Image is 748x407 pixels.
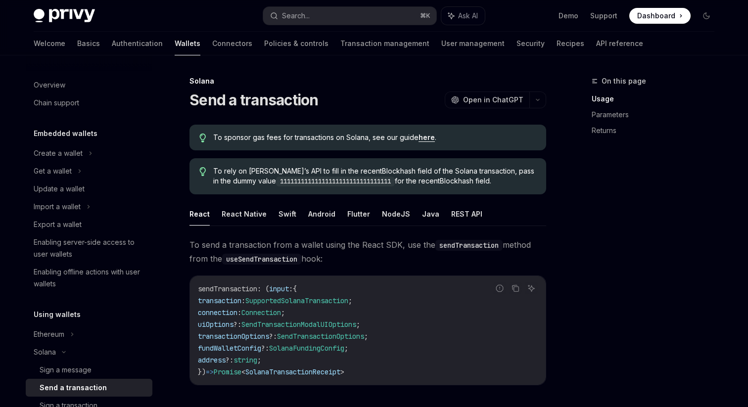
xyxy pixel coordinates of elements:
a: Dashboard [629,8,691,24]
span: SendTransactionModalUIOptions [241,320,356,329]
button: REST API [451,202,482,226]
span: ⌘ K [420,12,430,20]
div: Enabling server-side access to user wallets [34,236,146,260]
button: Java [422,202,439,226]
span: ; [348,296,352,305]
a: Wallets [175,32,200,55]
button: Search...⌘K [263,7,436,25]
span: ?: [234,320,241,329]
a: Connectors [212,32,252,55]
span: Dashboard [637,11,675,21]
span: ?: [261,344,269,353]
a: Send a transaction [26,379,152,397]
button: Swift [279,202,296,226]
span: string [234,356,257,364]
a: Security [516,32,545,55]
span: address [198,356,226,364]
button: Flutter [347,202,370,226]
span: => [206,367,214,376]
div: Import a wallet [34,201,81,213]
div: Send a transaction [40,382,107,394]
span: uiOptions [198,320,234,329]
a: Demo [559,11,578,21]
span: SendTransactionOptions [277,332,364,341]
span: To sponsor gas fees for transactions on Solana, see our guide . [213,133,536,142]
span: > [340,367,344,376]
span: transaction [198,296,241,305]
a: Recipes [557,32,584,55]
button: Ask AI [441,7,485,25]
button: Open in ChatGPT [445,91,529,108]
a: Policies & controls [264,32,328,55]
span: connection [198,308,237,317]
a: Sign a message [26,361,152,379]
svg: Tip [199,167,206,176]
a: Support [590,11,617,21]
div: Chain support [34,97,79,109]
span: ; [356,320,360,329]
span: SolanaTransactionReceipt [245,367,340,376]
span: SolanaFundingConfig [269,344,344,353]
a: here [419,133,435,142]
button: React Native [222,202,267,226]
span: To rely on [PERSON_NAME]’s API to fill in the recentBlockhash field of the Solana transaction, pa... [213,166,536,186]
a: Authentication [112,32,163,55]
span: On this page [602,75,646,87]
button: Copy the contents from the code block [509,282,522,295]
button: React [189,202,210,226]
code: 11111111111111111111111111111111 [276,177,395,186]
span: Open in ChatGPT [463,95,523,105]
div: Overview [34,79,65,91]
span: : [241,296,245,305]
span: { [293,284,297,293]
span: < [241,367,245,376]
a: Export a wallet [26,216,152,233]
svg: Tip [199,134,206,142]
h5: Embedded wallets [34,128,97,139]
span: input [269,284,289,293]
button: Android [308,202,335,226]
span: transactionOptions [198,332,269,341]
a: Enabling offline actions with user wallets [26,263,152,293]
span: fundWalletConfig [198,344,261,353]
button: NodeJS [382,202,410,226]
span: Ask AI [458,11,478,21]
a: Update a wallet [26,180,152,198]
img: dark logo [34,9,95,23]
a: Welcome [34,32,65,55]
span: ?: [226,356,234,364]
a: Usage [592,91,722,107]
div: Search... [282,10,310,22]
span: ; [281,308,285,317]
span: Promise [214,367,241,376]
a: Returns [592,123,722,138]
span: : ( [257,284,269,293]
a: Overview [26,76,152,94]
div: Create a wallet [34,147,83,159]
a: Parameters [592,107,722,123]
div: Update a wallet [34,183,85,195]
span: ?: [269,332,277,341]
a: Basics [77,32,100,55]
span: ; [364,332,368,341]
h5: Using wallets [34,309,81,320]
div: Export a wallet [34,219,82,230]
a: API reference [596,32,643,55]
span: sendTransaction [198,284,257,293]
a: Enabling server-side access to user wallets [26,233,152,263]
span: }) [198,367,206,376]
div: Enabling offline actions with user wallets [34,266,146,290]
span: : [237,308,241,317]
button: Ask AI [525,282,538,295]
div: Solana [189,76,546,86]
button: Report incorrect code [493,282,506,295]
span: : [289,284,293,293]
code: sendTransaction [435,240,503,251]
div: Solana [34,346,56,358]
span: To send a transaction from a wallet using the React SDK, use the method from the hook: [189,238,546,266]
div: Sign a message [40,364,92,376]
span: SupportedSolanaTransaction [245,296,348,305]
span: ; [257,356,261,364]
span: ; [344,344,348,353]
button: Toggle dark mode [699,8,714,24]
